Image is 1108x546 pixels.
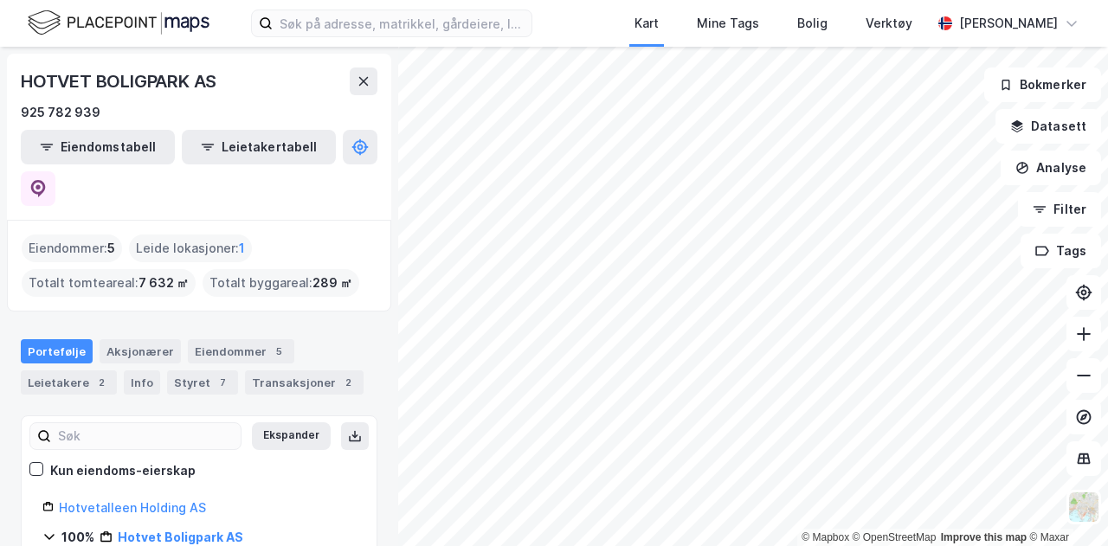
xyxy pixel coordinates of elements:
[21,370,117,395] div: Leietakere
[635,13,659,34] div: Kart
[100,339,181,363] div: Aksjonærer
[1018,192,1101,227] button: Filter
[1001,151,1101,185] button: Analyse
[21,339,93,363] div: Portefølje
[797,13,828,34] div: Bolig
[182,130,336,164] button: Leietakertabell
[252,422,331,450] button: Ekspander
[118,530,243,544] a: Hotvet Boligpark AS
[28,8,209,38] img: logo.f888ab2527a4732fd821a326f86c7f29.svg
[21,102,100,123] div: 925 782 939
[188,339,294,363] div: Eiendommer
[21,130,175,164] button: Eiendomstabell
[802,531,849,543] a: Mapbox
[959,13,1058,34] div: [PERSON_NAME]
[107,238,115,259] span: 5
[93,374,110,391] div: 2
[995,109,1101,144] button: Datasett
[21,67,220,95] div: HOTVET BOLIGPARK AS
[167,370,238,395] div: Styret
[984,67,1101,102] button: Bokmerker
[1021,463,1108,546] div: Kontrollprogram for chat
[312,273,352,293] span: 289 ㎡
[51,423,241,449] input: Søk
[273,10,531,36] input: Søk på adresse, matrikkel, gårdeiere, leietakere eller personer
[853,531,937,543] a: OpenStreetMap
[22,269,196,297] div: Totalt tomteareal :
[50,460,196,481] div: Kun eiendoms-eierskap
[138,273,189,293] span: 7 632 ㎡
[124,370,160,395] div: Info
[1021,234,1101,268] button: Tags
[1021,463,1108,546] iframe: Chat Widget
[339,374,357,391] div: 2
[239,238,245,259] span: 1
[866,13,912,34] div: Verktøy
[214,374,231,391] div: 7
[941,531,1027,543] a: Improve this map
[129,234,252,262] div: Leide lokasjoner :
[245,370,364,395] div: Transaksjoner
[22,234,122,262] div: Eiendommer :
[203,269,359,297] div: Totalt byggareal :
[270,343,287,360] div: 5
[697,13,759,34] div: Mine Tags
[59,500,206,515] a: Hotvetalleen Holding AS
